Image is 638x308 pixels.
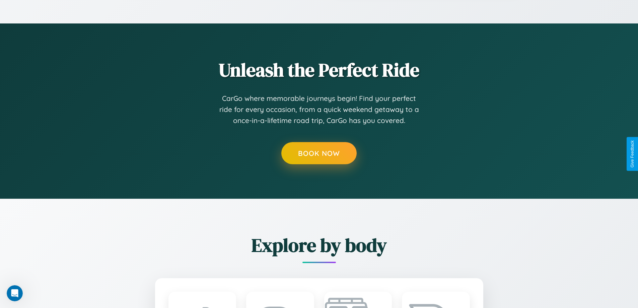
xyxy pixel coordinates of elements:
[118,232,520,258] h2: Explore by body
[281,142,357,164] button: Book Now
[118,57,520,83] h2: Unleash the Perfect Ride
[630,140,635,168] div: Give Feedback
[7,285,23,301] iframe: Intercom live chat
[219,93,420,126] p: CarGo where memorable journeys begin! Find your perfect ride for every occasion, from a quick wee...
